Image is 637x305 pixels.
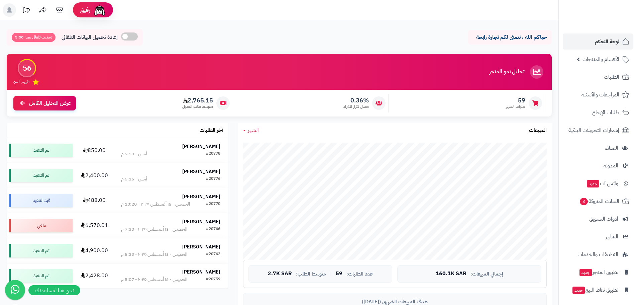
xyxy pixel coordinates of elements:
[506,97,525,104] span: 59
[75,238,113,263] td: 4,900.00
[29,99,71,107] span: عرض التحليل الكامل
[182,269,220,276] strong: [PERSON_NAME]
[121,276,187,283] div: الخميس - ١٤ أغسطس ٢٠٢٥ - 5:07 م
[563,211,633,227] a: أدوات التسويق
[605,143,618,153] span: العملاء
[121,151,147,157] div: أمس - 9:59 م
[592,108,619,117] span: طلبات الإرجاع
[470,271,503,277] span: إجمالي المبيعات:
[473,33,547,41] p: حياكم الله ، نتمنى لكم تجارة رابحة
[80,6,90,14] span: رفيق
[75,163,113,188] td: 2,400.00
[121,251,187,258] div: الخميس - ١٤ أغسطس ٢٠٢٥ - 5:33 م
[563,69,633,85] a: الطلبات
[182,243,220,250] strong: [PERSON_NAME]
[121,176,147,182] div: أمس - 5:16 م
[595,37,619,46] span: لوحة التحكم
[9,169,73,182] div: تم التنفيذ
[581,90,619,99] span: المراجعات والأسئلة
[436,271,466,277] span: 160.1K SAR
[182,168,220,175] strong: [PERSON_NAME]
[572,287,585,294] span: جديد
[586,179,618,188] span: وآتس آب
[121,226,187,233] div: الخميس - ١٤ أغسطس ٢٠٢٥ - 7:30 م
[577,250,618,259] span: التطبيقات والخدمات
[18,3,34,18] a: تحديثات المنصة
[604,72,619,82] span: الطلبات
[587,180,599,187] span: جديد
[563,33,633,50] a: لوحة التحكم
[9,269,73,283] div: تم التنفيذ
[206,276,220,283] div: #20759
[75,263,113,288] td: 2,428.00
[75,138,113,163] td: 850.00
[506,104,525,109] span: طلبات الشهر
[580,198,588,205] span: 3
[206,176,220,182] div: #20776
[182,193,220,200] strong: [PERSON_NAME]
[243,127,259,134] a: الشهر
[563,246,633,262] a: التطبيقات والخدمات
[563,175,633,192] a: وآتس آبجديد
[13,96,76,110] a: عرض التحليل الكامل
[563,87,633,103] a: المراجعات والأسئلة
[343,104,369,109] span: معدل تكرار الشراء
[489,69,524,75] h3: تحليل نمو المتجر
[589,214,618,224] span: أدوات التسويق
[604,161,618,170] span: المدونة
[9,219,73,232] div: ملغي
[121,201,190,208] div: الخميس - ١٤ أغسطس ٢٠٢٥ - 10:28 م
[206,226,220,233] div: #20766
[182,97,213,104] span: 2,765.15
[93,3,106,17] img: ai-face.png
[563,264,633,280] a: تطبيق المتجرجديد
[9,194,73,207] div: قيد التنفيذ
[563,229,633,245] a: التقارير
[343,97,369,104] span: 0.36%
[13,79,29,85] span: تقييم النمو
[563,104,633,121] a: طلبات الإرجاع
[75,188,113,213] td: 488.00
[182,104,213,109] span: متوسط طلب العميل
[206,151,220,157] div: #20778
[12,33,56,42] span: تحديث تلقائي بعد: 5:00
[563,122,633,138] a: إشعارات التحويلات البنكية
[296,271,326,277] span: متوسط الطلب:
[206,251,220,258] div: #20762
[579,268,618,277] span: تطبيق المتجر
[529,128,547,134] h3: المبيعات
[200,128,223,134] h3: آخر الطلبات
[268,271,292,277] span: 2.7K SAR
[579,269,592,276] span: جديد
[9,244,73,257] div: تم التنفيذ
[9,144,73,157] div: تم التنفيذ
[346,271,373,277] span: عدد الطلبات:
[206,201,220,208] div: #20770
[568,126,619,135] span: إشعارات التحويلات البنكية
[606,232,618,241] span: التقارير
[563,282,633,298] a: تطبيق نقاط البيعجديد
[248,126,259,134] span: الشهر
[563,140,633,156] a: العملاء
[582,55,619,64] span: الأقسام والمنتجات
[330,271,332,276] span: |
[75,213,113,238] td: 6,570.01
[336,271,342,277] span: 59
[182,218,220,225] strong: [PERSON_NAME]
[62,33,118,41] span: إعادة تحميل البيانات التلقائي
[182,143,220,150] strong: [PERSON_NAME]
[563,193,633,209] a: السلات المتروكة3
[572,285,618,295] span: تطبيق نقاط البيع
[579,197,619,206] span: السلات المتروكة
[563,158,633,174] a: المدونة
